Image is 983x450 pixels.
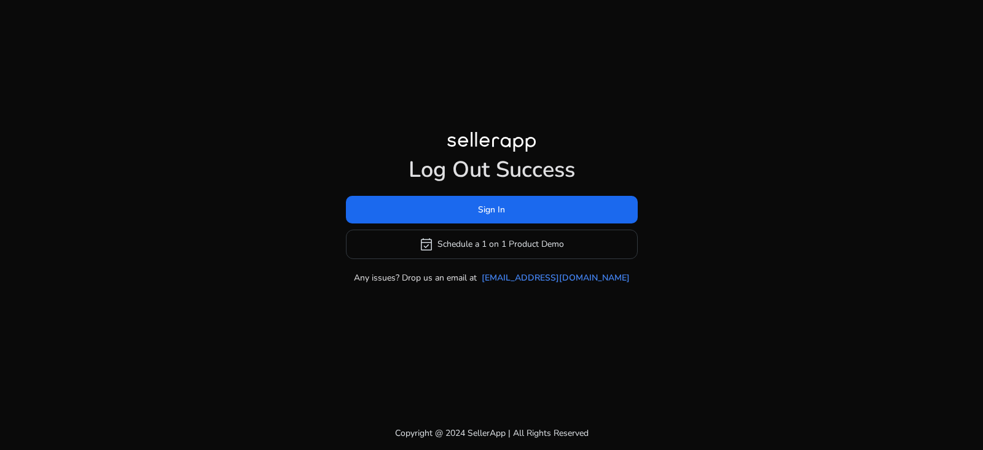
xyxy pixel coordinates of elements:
button: Sign In [346,196,638,223]
span: event_available [419,237,434,252]
h1: Log Out Success [346,157,638,183]
span: Sign In [478,203,505,216]
p: Any issues? Drop us an email at [354,271,477,284]
a: [EMAIL_ADDRESS][DOMAIN_NAME] [482,271,630,284]
button: event_availableSchedule a 1 on 1 Product Demo [346,230,638,259]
